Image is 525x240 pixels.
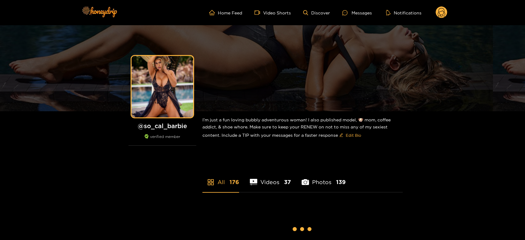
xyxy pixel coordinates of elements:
[209,10,218,15] span: home
[338,130,362,140] button: editEdit Bio
[209,10,242,15] a: Home Feed
[302,164,346,192] li: Photos
[342,9,372,16] div: Messages
[336,178,346,186] span: 139
[346,132,361,138] span: Edit Bio
[250,164,291,192] li: Videos
[254,10,291,15] a: Video Shorts
[284,178,291,186] span: 37
[384,10,423,16] button: Notifications
[207,179,214,186] span: appstore
[339,133,343,138] span: edit
[230,178,239,186] span: 176
[202,111,403,145] div: I’m just a fun loving bubbly adventurous woman! I also published model, 🐶 mom, coffee addict, & s...
[202,164,239,192] li: All
[128,134,196,146] div: verified member
[303,10,330,15] a: Discover
[254,10,263,15] span: video-camera
[128,122,196,130] h1: @ so_cal_barbie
